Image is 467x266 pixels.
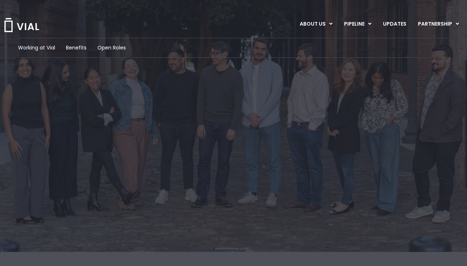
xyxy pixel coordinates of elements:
img: Vial Logo [4,18,40,32]
a: Benefits [66,44,87,52]
a: UPDATES [377,18,412,30]
a: PARTNERSHIPMenu Toggle [412,18,465,30]
a: Open Roles [97,44,126,52]
a: Working at Vial [18,44,55,52]
a: ABOUT USMenu Toggle [294,18,338,30]
a: PIPELINEMenu Toggle [338,18,377,30]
